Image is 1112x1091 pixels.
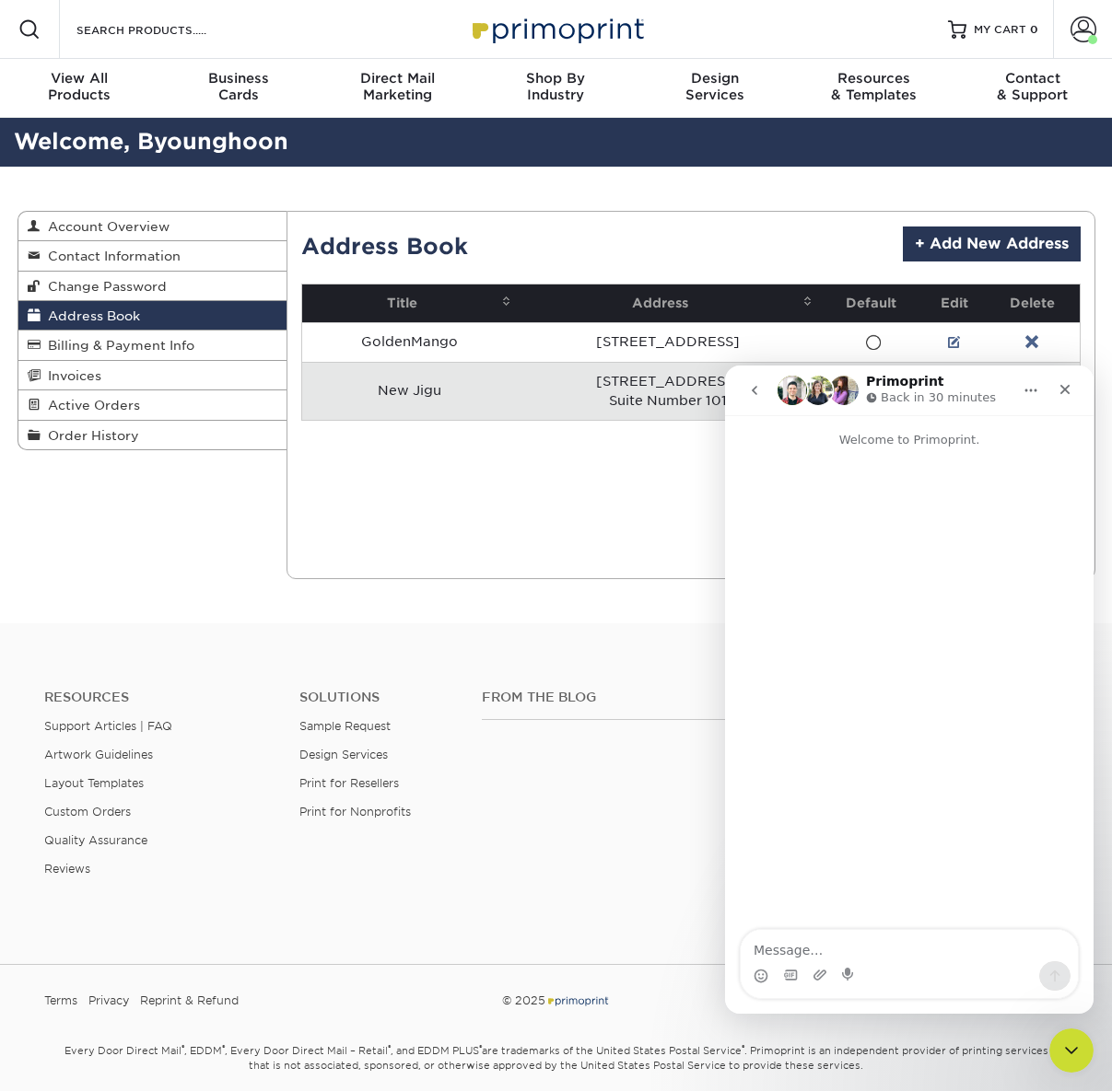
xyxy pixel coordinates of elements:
th: Default [818,284,923,322]
a: Billing & Payment Info [18,331,287,360]
iframe: Intercom live chat [725,366,1094,1014]
th: Edit [923,284,985,322]
div: & Templates [794,70,953,103]
iframe: Intercom live chat [1049,1028,1094,1073]
span: Account Overview [41,219,170,234]
a: Change Password [18,272,287,301]
img: Primoprint [545,993,610,1007]
a: Privacy [88,987,129,1015]
a: Direct MailMarketing [318,59,476,118]
sup: ® [388,1043,391,1052]
a: Layout Templates [44,776,144,790]
td: [STREET_ADDRESS] Suite Number 101 [517,362,819,420]
a: Contact Information [18,241,287,271]
sup: ® [181,1043,184,1052]
a: Reprint & Refund [140,987,239,1015]
div: Industry [476,70,635,103]
a: Contact& Support [954,59,1112,118]
a: Sample Request [299,719,391,733]
span: Contact Information [41,249,181,263]
span: Billing & Payment Info [41,338,194,353]
a: Invoices [18,361,287,390]
span: Invoices [41,368,101,383]
th: Address [517,284,819,322]
a: Support Articles | FAQ [44,719,172,733]
span: Design [636,70,794,87]
a: Print for Resellers [299,776,399,790]
a: Address Book [18,301,287,331]
sup: ® [222,1043,225,1052]
a: Print for Nonprofits [299,805,411,818]
span: Direct Mail [318,70,476,87]
h4: Solutions [299,690,454,705]
a: Resources& Templates [794,59,953,118]
td: New Jigu [302,362,517,420]
span: Contact [954,70,1112,87]
a: Custom Orders [44,805,131,818]
img: Primoprint [464,9,649,49]
span: Address Book [41,308,140,323]
a: Terms [44,987,77,1015]
span: Shop By [476,70,635,87]
a: Quality Assurance [44,833,147,847]
a: Shop ByIndustry [476,59,635,118]
a: Design Services [299,748,388,761]
div: Services [636,70,794,103]
span: Active Orders [41,398,140,412]
sup: ® [479,1043,482,1052]
td: [STREET_ADDRESS] [517,322,819,362]
h4: Resources [44,690,272,705]
sup: ® [742,1043,744,1052]
h2: Address Book [301,226,468,261]
div: & Support [954,70,1112,103]
a: Active Orders [18,390,287,420]
span: Change Password [41,279,167,294]
th: Delete [985,284,1079,322]
a: Account Overview [18,212,287,241]
input: SEARCH PRODUCTS..... [75,18,254,41]
h4: From the Blog [482,690,790,705]
a: DesignServices [636,59,794,118]
a: Order History [18,421,287,449]
div: Cards [158,70,317,103]
a: Artwork Guidelines [44,748,153,761]
span: Resources [794,70,953,87]
span: 0 [1030,23,1038,36]
a: + Add New Address [903,226,1081,261]
span: MY CART [974,22,1026,38]
td: GoldenMango [302,322,517,362]
div: Marketing [318,70,476,103]
a: Reviews [44,862,90,876]
div: © 2025 [380,987,731,1015]
th: Title [302,284,517,322]
a: BusinessCards [158,59,317,118]
span: Business [158,70,317,87]
span: Order History [41,428,139,443]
